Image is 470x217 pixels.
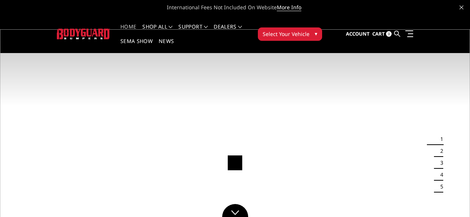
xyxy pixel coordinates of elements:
a: More Info [277,4,301,11]
span: ▾ [315,30,317,37]
a: Dealers [214,24,242,39]
span: Account [346,30,370,37]
button: 2 of 5 [436,145,443,157]
button: 4 of 5 [436,169,443,181]
a: Cart 0 [372,24,392,44]
a: News [159,39,174,53]
button: 5 of 5 [436,181,443,193]
a: shop all [142,24,172,39]
span: Cart [372,30,385,37]
button: 1 of 5 [436,133,443,145]
span: Select Your Vehicle [263,30,309,38]
a: Click to Down [222,204,248,217]
a: Support [178,24,208,39]
button: Select Your Vehicle [258,27,322,41]
span: 0 [386,31,392,37]
button: 3 of 5 [436,157,443,169]
a: Account [346,24,370,44]
img: BODYGUARD BUMPERS [57,29,110,39]
a: SEMA Show [120,39,153,53]
a: Home [120,24,136,39]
